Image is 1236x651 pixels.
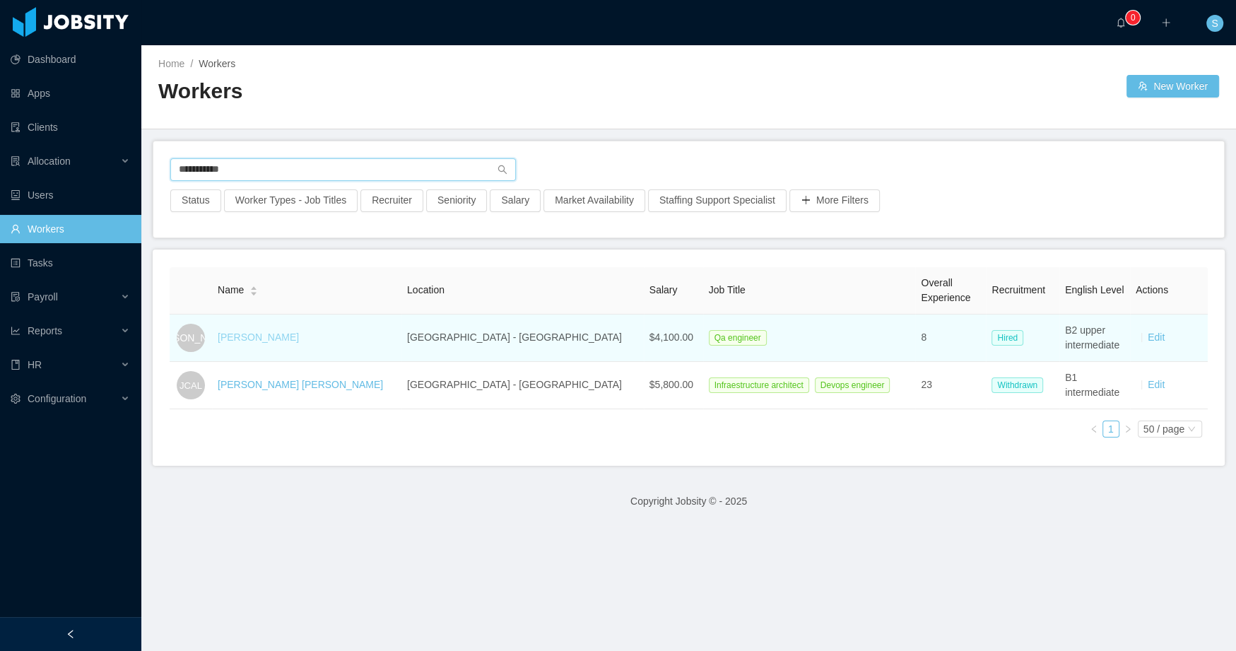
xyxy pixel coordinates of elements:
i: icon: plus [1161,18,1171,28]
a: icon: robotUsers [11,181,130,209]
a: [PERSON_NAME] [PERSON_NAME] [218,379,383,390]
td: [GEOGRAPHIC_DATA] - [GEOGRAPHIC_DATA] [401,315,644,362]
sup: 0 [1126,11,1140,25]
i: icon: left [1090,425,1098,433]
button: Staffing Support Specialist [648,189,787,212]
i: icon: line-chart [11,326,20,336]
a: Withdrawn [991,379,1049,390]
a: Edit [1148,379,1165,390]
i: icon: right [1124,425,1132,433]
span: Hired [991,330,1023,346]
span: Payroll [28,291,58,303]
span: Infraestructure architect [709,377,809,393]
span: Withdrawn [991,377,1043,393]
span: Qa engineer [709,330,767,346]
i: icon: caret-up [250,285,258,289]
span: Allocation [28,156,71,167]
button: Salary [490,189,541,212]
span: Name [218,283,244,298]
span: Actions [1136,284,1168,295]
button: Status [170,189,221,212]
span: S [1211,15,1218,32]
button: Recruiter [360,189,423,212]
i: icon: book [11,360,20,370]
i: icon: down [1187,425,1196,435]
li: Next Page [1119,421,1136,438]
a: Edit [1148,332,1165,343]
span: Devops engineer [815,377,890,393]
button: icon: usergroup-addNew Worker [1126,75,1219,98]
button: Seniority [426,189,487,212]
div: 50 / page [1143,421,1184,437]
a: icon: appstoreApps [11,79,130,107]
h2: Workers [158,77,689,106]
a: icon: pie-chartDashboard [11,45,130,74]
span: Workers [199,58,235,69]
a: icon: auditClients [11,113,130,141]
a: Home [158,58,184,69]
footer: Copyright Jobsity © - 2025 [141,477,1236,526]
i: icon: search [498,165,507,175]
a: Hired [991,332,1029,343]
span: HR [28,359,42,370]
li: Previous Page [1085,421,1102,438]
span: English Level [1065,284,1124,295]
span: Configuration [28,393,86,404]
span: Salary [649,284,678,295]
td: 23 [915,362,986,409]
div: Sort [249,284,258,294]
i: icon: caret-down [250,290,258,294]
span: Location [407,284,445,295]
i: icon: solution [11,156,20,166]
i: icon: bell [1116,18,1126,28]
span: [PERSON_NAME] [150,324,231,352]
button: Worker Types - Job Titles [224,189,358,212]
td: 8 [915,315,986,362]
button: icon: plusMore Filters [789,189,880,212]
td: B2 upper intermediate [1059,315,1130,362]
span: Job Title [709,284,746,295]
span: JCAL [179,372,202,399]
button: Market Availability [543,189,645,212]
span: / [190,58,193,69]
td: [GEOGRAPHIC_DATA] - [GEOGRAPHIC_DATA] [401,362,644,409]
a: icon: userWorkers [11,215,130,243]
a: icon: profileTasks [11,249,130,277]
span: Reports [28,325,62,336]
a: [PERSON_NAME] [218,332,299,343]
td: B1 intermediate [1059,362,1130,409]
li: 1 [1102,421,1119,438]
a: 1 [1103,421,1119,437]
span: $4,100.00 [649,332,693,343]
span: Recruitment [991,284,1044,295]
span: Overall Experience [921,277,970,303]
span: $5,800.00 [649,379,693,390]
i: icon: setting [11,394,20,404]
i: icon: file-protect [11,292,20,302]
